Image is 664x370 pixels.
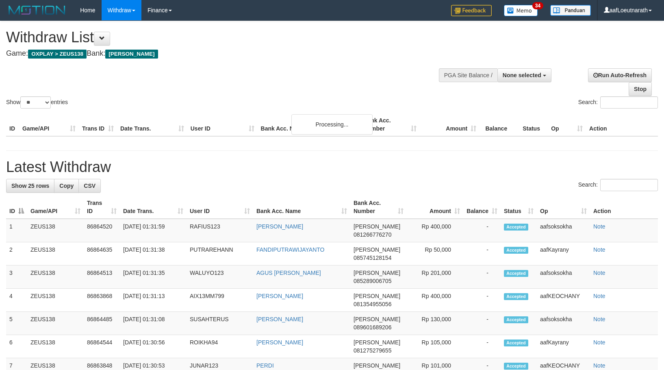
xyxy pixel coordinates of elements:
img: MOTION_logo.png [6,4,68,16]
span: Accepted [504,247,528,254]
td: aafsoksokha [537,312,590,335]
td: ZEUS138 [27,312,84,335]
label: Search: [578,179,658,191]
label: Search: [578,96,658,109]
span: Accepted [504,224,528,231]
td: 86864635 [84,242,120,266]
th: Bank Acc. Number: activate to sort column ascending [350,196,407,219]
span: Accepted [504,363,528,370]
th: Amount [420,113,480,136]
th: Bank Acc. Name [258,113,360,136]
td: [DATE] 01:31:08 [120,312,187,335]
a: Stop [629,82,652,96]
h4: Game: Bank: [6,50,434,58]
span: None selected [503,72,541,78]
span: [PERSON_NAME] [354,316,400,322]
h1: Withdraw List [6,29,434,46]
span: [PERSON_NAME] [354,339,400,346]
a: PERDI [256,362,274,369]
select: Showentries [20,96,51,109]
td: Rp 201,000 [407,266,463,289]
th: Action [586,113,658,136]
td: - [463,266,501,289]
span: Accepted [504,316,528,323]
th: Balance: activate to sort column ascending [463,196,501,219]
a: Note [593,362,605,369]
span: OXPLAY > ZEUS138 [28,50,87,59]
span: Copy [59,183,74,189]
td: ZEUS138 [27,266,84,289]
a: Note [593,270,605,276]
input: Search: [600,179,658,191]
td: Rp 130,000 [407,312,463,335]
td: Rp 50,000 [407,242,463,266]
span: [PERSON_NAME] [354,246,400,253]
img: Button%20Memo.svg [504,5,538,16]
a: Run Auto-Refresh [588,68,652,82]
span: Copy 081275279655 to clipboard [354,347,391,354]
th: ID [6,113,19,136]
td: [DATE] 01:31:38 [120,242,187,266]
span: Copy 081266776270 to clipboard [354,231,391,238]
td: 86864544 [84,335,120,358]
button: None selected [497,68,551,82]
th: Amount: activate to sort column ascending [407,196,463,219]
a: Note [593,316,605,322]
span: CSV [84,183,95,189]
td: 3 [6,266,27,289]
th: Game/API: activate to sort column ascending [27,196,84,219]
a: Note [593,293,605,299]
a: CSV [78,179,101,193]
th: Game/API [19,113,79,136]
a: Note [593,339,605,346]
span: Accepted [504,293,528,300]
td: [DATE] 01:31:59 [120,219,187,242]
th: Date Trans.: activate to sort column ascending [120,196,187,219]
th: Balance [480,113,519,136]
td: [DATE] 01:31:13 [120,289,187,312]
a: [PERSON_NAME] [256,223,303,230]
td: 4 [6,289,27,312]
td: 86863868 [84,289,120,312]
th: Trans ID [79,113,117,136]
td: aafKayrany [537,335,590,358]
span: [PERSON_NAME] [354,362,400,369]
a: Note [593,246,605,253]
td: - [463,312,501,335]
span: [PERSON_NAME] [354,293,400,299]
td: ZEUS138 [27,219,84,242]
h1: Latest Withdraw [6,159,658,175]
th: Op: activate to sort column ascending [537,196,590,219]
th: ID: activate to sort column descending [6,196,27,219]
td: WALUYO123 [187,266,253,289]
span: Copy 089601689206 to clipboard [354,324,391,331]
th: User ID: activate to sort column ascending [187,196,253,219]
td: PUTRAREHANN [187,242,253,266]
td: aafsoksokha [537,266,590,289]
span: Show 25 rows [11,183,49,189]
td: [DATE] 01:31:35 [120,266,187,289]
th: Status [519,113,548,136]
td: - [463,242,501,266]
input: Search: [600,96,658,109]
td: Rp 400,000 [407,289,463,312]
td: 86864520 [84,219,120,242]
th: User ID [187,113,258,136]
td: - [463,219,501,242]
th: Op [548,113,586,136]
span: Accepted [504,270,528,277]
a: AGUS [PERSON_NAME] [256,270,321,276]
td: 1 [6,219,27,242]
a: [PERSON_NAME] [256,339,303,346]
span: Copy 081354955056 to clipboard [354,301,391,307]
td: - [463,335,501,358]
span: [PERSON_NAME] [354,223,400,230]
td: ZEUS138 [27,289,84,312]
a: Note [593,223,605,230]
a: Copy [54,179,79,193]
th: Status: activate to sort column ascending [501,196,537,219]
a: [PERSON_NAME] [256,293,303,299]
span: Copy 085745128154 to clipboard [354,255,391,261]
span: [PERSON_NAME] [105,50,158,59]
th: Bank Acc. Name: activate to sort column ascending [253,196,350,219]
